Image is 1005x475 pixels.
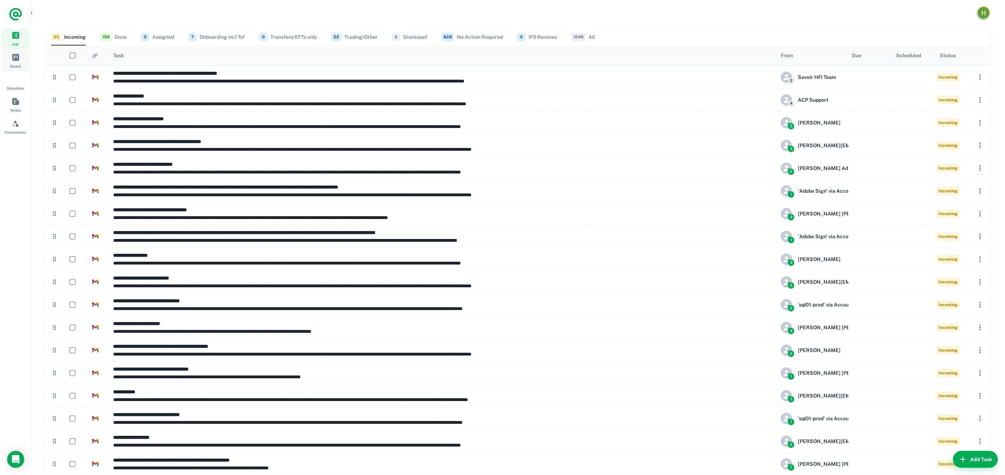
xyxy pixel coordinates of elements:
span: List [12,41,19,47]
h6: 'Adobe Sign' via Account Services Team [798,233,891,240]
span: 1 [788,237,794,243]
div: 'sql01-prod' via Account Services Team [781,413,889,424]
div: Scheduled [896,53,921,58]
span: Notes [10,107,21,113]
div: ACP Support [781,94,828,106]
button: Account button [977,6,991,20]
img: https://app.briefmatic.com/assets/integrations/gmail.png [92,188,99,194]
img: https://app.briefmatic.com/assets/integrations/gmail.png [92,415,99,422]
span: 2 [788,123,794,129]
span: Incoming [936,255,960,263]
span: Incoming [936,437,960,445]
a: List [1,28,30,49]
a: Connections [1,117,30,137]
h6: [PERSON_NAME] [PERSON_NAME] [PERSON_NAME] [798,460,928,468]
span: Incoming [936,209,960,218]
span: Incoming [936,414,960,423]
h6: ACP Support [798,96,828,104]
div: tina.tran@hoovestfi.com [781,276,972,288]
span: Incoming [936,73,960,81]
span: Scheduler [7,85,24,91]
h6: 'sql01-prod' via Account Services Team [798,415,889,422]
button: IPS Reviews [517,28,557,46]
img: https://app.briefmatic.com/assets/integrations/gmail.png [92,142,99,149]
span: 25 [51,33,61,41]
img: https://app.briefmatic.com/assets/integrations/gmail.png [92,119,99,126]
h6: [PERSON_NAME][EMAIL_ADDRESS][PERSON_NAME][DOMAIN_NAME] [798,278,972,286]
span: 2 [788,169,794,175]
h6: [PERSON_NAME] [798,346,841,354]
img: https://app.briefmatic.com/assets/integrations/gmail.png [92,97,99,103]
span: 22 [331,33,341,41]
span: 3 [788,260,794,266]
span: 1 [788,373,794,380]
button: Onboarding incl Tsf [188,28,245,46]
img: Hoovest Account Services [978,7,990,19]
span: 2 [788,351,794,357]
div: 🔗 [92,53,98,58]
span: 1 [788,191,794,198]
span: 0 [517,33,526,41]
span: Board [10,63,21,69]
div: Nicole Nouch [781,253,841,265]
img: https://app.briefmatic.com/assets/integrations/gmail.png [92,233,99,240]
button: All [571,28,595,46]
img: https://app.briefmatic.com/assets/integrations/gmail.png [92,256,99,262]
h6: [PERSON_NAME] Admin Team [798,164,870,172]
div: Camille Li [781,117,841,128]
span: Incoming [936,118,960,127]
div: tina.tran@hoovestfi.com [781,436,972,447]
a: Scheduler [1,73,30,93]
a: Board [1,50,30,71]
span: 0 [392,33,400,41]
button: No Action Required [441,28,503,46]
span: 2 [788,282,794,289]
h6: [PERSON_NAME] [PERSON_NAME] [798,210,884,218]
div: tina.tran@hoovestfi.com [781,140,972,151]
img: https://app.briefmatic.com/assets/integrations/gmail.png [92,210,99,217]
span: 828 [441,33,454,41]
span: 2 [788,442,794,448]
button: Done [100,28,127,46]
span: Incoming [936,460,960,468]
span: 2 [788,78,794,84]
div: Task [113,53,124,58]
button: Incoming [51,28,86,46]
img: https://app.briefmatic.com/assets/integrations/gmail.png [92,279,99,285]
div: Jaideep Singh [781,345,841,356]
h6: 'Adobe Sign' via Account Services Team [798,187,891,195]
span: 1 [788,464,794,471]
span: Incoming [936,323,960,332]
div: Bryan Dar Santos [781,322,884,333]
span: Incoming [936,232,960,241]
span: Incoming [936,141,960,150]
img: https://app.briefmatic.com/assets/integrations/gmail.png [92,461,99,467]
span: Incoming [936,369,960,377]
div: Benjamin Waite Admin Team [781,162,870,174]
img: https://app.briefmatic.com/assets/integrations/gmail.png [92,438,99,444]
button: Assigned [141,28,174,46]
button: Dismissed [392,28,427,46]
h6: [PERSON_NAME][EMAIL_ADDRESS][PERSON_NAME][DOMAIN_NAME] [798,142,972,149]
span: 1 [788,419,794,425]
div: 'sql01-prod' via Account Services Team [781,299,889,310]
button: Add Task [953,451,998,468]
span: 4 [788,100,794,107]
div: Bryan Dar Santos [781,367,884,379]
span: 5 [788,214,794,220]
div: 'Adobe Sign' via Account Services Team [781,185,891,197]
span: 7 [788,396,794,402]
h6: [PERSON_NAME] [PERSON_NAME] [798,369,884,377]
span: 3 [788,328,794,334]
img: https://app.briefmatic.com/assets/integrations/gmail.png [92,301,99,308]
h6: [PERSON_NAME][EMAIL_ADDRESS][PERSON_NAME][DOMAIN_NAME] [798,437,972,445]
span: 0 [259,33,268,41]
h6: [PERSON_NAME] [PERSON_NAME] [798,324,884,331]
span: Incoming [936,96,960,104]
img: https://app.briefmatic.com/assets/integrations/gmail.png [92,347,99,353]
img: https://app.briefmatic.com/assets/integrations/gmail.png [92,74,99,80]
span: Incoming [936,278,960,286]
h6: [PERSON_NAME] [798,255,841,263]
a: Notes [1,95,30,115]
h6: Savoir HFI Team [798,73,836,81]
